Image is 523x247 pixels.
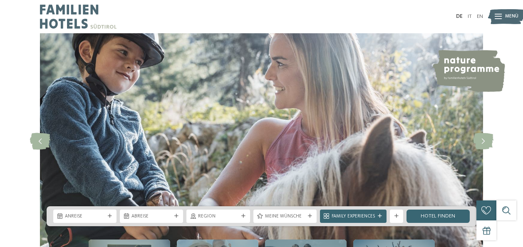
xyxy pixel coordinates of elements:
[332,213,375,220] span: Family Experiences
[198,213,238,220] span: Region
[407,210,470,223] a: Hotel finden
[131,213,171,220] span: Abreise
[468,14,472,19] a: IT
[477,14,483,19] a: EN
[265,213,305,220] span: Meine Wünsche
[432,50,505,92] img: nature programme by Familienhotels Südtirol
[65,213,105,220] span: Anreise
[505,13,518,20] span: Menü
[456,14,463,19] a: DE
